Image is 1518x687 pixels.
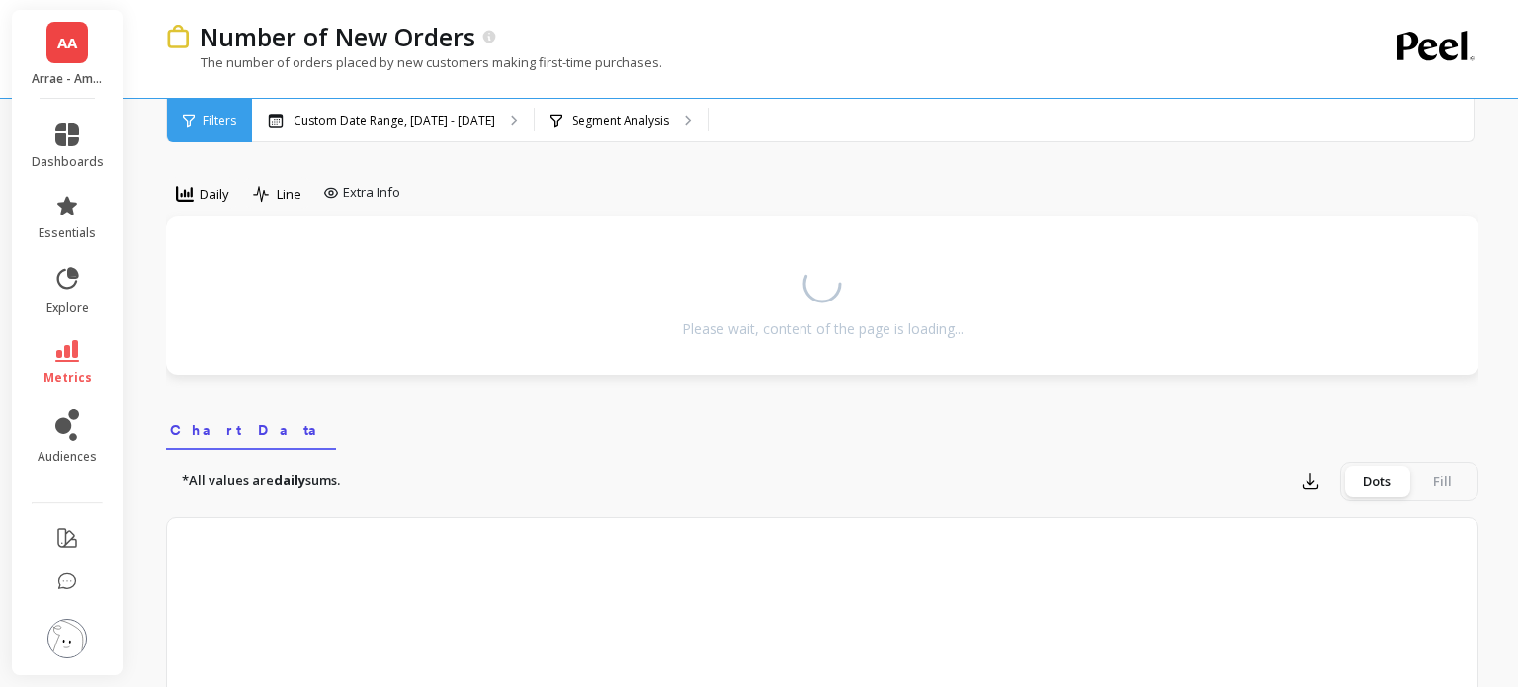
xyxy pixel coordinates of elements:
span: Chart Data [170,420,332,440]
span: explore [46,301,89,316]
span: Extra Info [343,183,400,203]
div: Please wait, content of the page is loading... [682,319,964,339]
p: Number of New Orders [200,20,475,53]
span: essentials [39,225,96,241]
span: Line [277,185,301,204]
div: Fill [1409,466,1475,497]
p: Custom Date Range, [DATE] - [DATE] [294,113,495,129]
div: Dots [1344,466,1409,497]
p: Segment Analysis [572,113,669,129]
strong: daily [274,472,305,489]
p: *All values are sums. [182,472,340,491]
img: header icon [166,25,190,49]
span: dashboards [32,154,104,170]
p: Arrae - Amazon [32,71,104,87]
span: Filters [203,113,236,129]
nav: Tabs [166,404,1478,450]
img: profile picture [47,619,87,658]
span: audiences [38,449,97,465]
span: metrics [43,370,92,386]
p: The number of orders placed by new customers making first-time purchases. [166,53,662,71]
span: AA [57,32,77,54]
span: Daily [200,185,229,204]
